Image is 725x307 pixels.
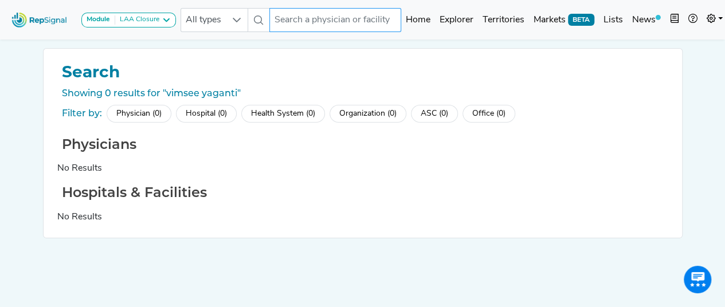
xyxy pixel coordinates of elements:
h1: Search [57,62,668,82]
span: All types [181,9,226,32]
a: Territories [478,9,529,32]
div: Hospital (0) [176,105,237,123]
div: Health System (0) [241,105,325,123]
span: BETA [568,14,594,25]
button: ModuleLAA Closure [81,13,176,27]
div: Physician (0) [107,105,171,123]
a: Lists [599,9,628,32]
a: News [628,9,665,32]
a: MarketsBETA [529,9,599,32]
a: Explorer [435,9,478,32]
div: Office (0) [463,105,515,123]
div: No Results [57,210,668,224]
a: Home [401,9,435,32]
div: Filter by: [62,107,102,120]
h2: Physicians [57,136,668,153]
h2: Hospitals & Facilities [57,184,668,201]
button: Intel Book [665,9,684,32]
div: Organization (0) [330,105,406,123]
div: ASC (0) [411,105,458,123]
strong: Module [87,16,110,23]
input: Search a physician or facility [269,8,401,32]
div: Showing 0 results for "vimsee yaganti" [57,86,668,100]
div: No Results [57,162,668,175]
div: LAA Closure [115,15,159,25]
